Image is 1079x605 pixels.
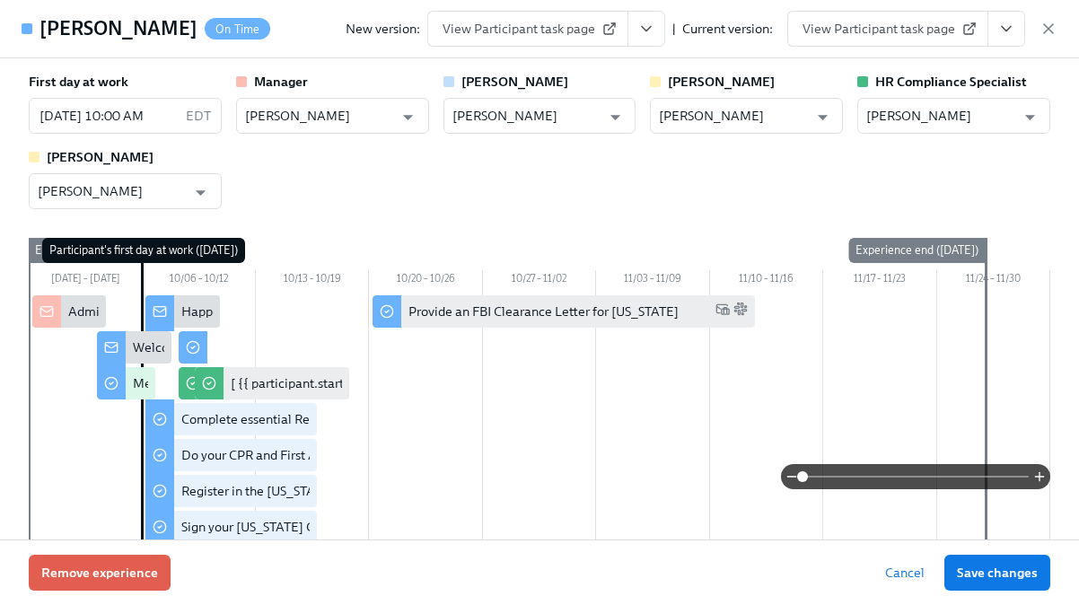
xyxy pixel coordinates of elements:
[733,302,748,321] span: Slack
[47,149,154,165] strong: [PERSON_NAME]
[42,238,245,263] div: Participant's first day at work ([DATE])
[39,15,197,42] h4: [PERSON_NAME]
[29,73,128,91] label: First day at work
[181,518,452,536] div: Sign your [US_STATE] Criminal History Affidavit
[668,74,775,90] strong: [PERSON_NAME]
[875,74,1027,90] strong: HR Compliance Specialist
[461,74,568,90] strong: [PERSON_NAME]
[186,107,211,125] p: EDT
[133,338,347,356] div: Welcome to the Charlie Health team!
[427,11,628,47] a: View Participant task page
[231,374,724,392] div: [ {{ participant.startDate | MMM Do }} Cohort] Confirm when cleared to conduct BPSes
[181,410,382,428] div: Complete essential Relias trainings
[205,22,270,36] span: On Time
[627,11,665,47] button: View task page
[369,270,482,292] div: 10/20 – 10/26
[715,302,730,321] span: Work Email
[596,270,709,292] div: 11/03 – 11/09
[885,564,925,582] span: Cancel
[346,20,420,38] div: New version:
[601,103,629,131] button: Open
[181,446,377,464] div: Do your CPR and First Aid Training
[68,302,321,320] div: Admissions/Intake New Hire cleared to start
[29,555,171,591] button: Remove experience
[787,11,988,47] a: View Participant task page
[937,270,1050,292] div: 11/24 – 11/30
[133,374,223,392] div: Meet the team!
[1016,103,1044,131] button: Open
[181,302,272,320] div: Happy first day!
[41,564,158,582] span: Remove experience
[187,179,215,206] button: Open
[29,270,142,292] div: [DATE] – [DATE]
[181,482,438,500] div: Register in the [US_STATE] Fingerprint Portal
[944,555,1050,591] button: Save changes
[987,11,1025,47] button: View task page
[483,270,596,292] div: 10/27 – 11/02
[142,270,255,292] div: 10/06 – 10/12
[672,20,675,38] div: |
[848,238,986,263] div: Experience end ([DATE])
[873,555,937,591] button: Cancel
[256,270,369,292] div: 10/13 – 10/19
[254,74,308,90] strong: Manager
[823,270,936,292] div: 11/17 – 11/23
[803,20,973,38] span: View Participant task page
[957,564,1038,582] span: Save changes
[710,270,823,292] div: 11/10 – 11/16
[809,103,837,131] button: Open
[682,20,773,38] div: Current version:
[443,20,613,38] span: View Participant task page
[394,103,422,131] button: Open
[408,302,679,320] div: Provide an FBI Clearance Letter for [US_STATE]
